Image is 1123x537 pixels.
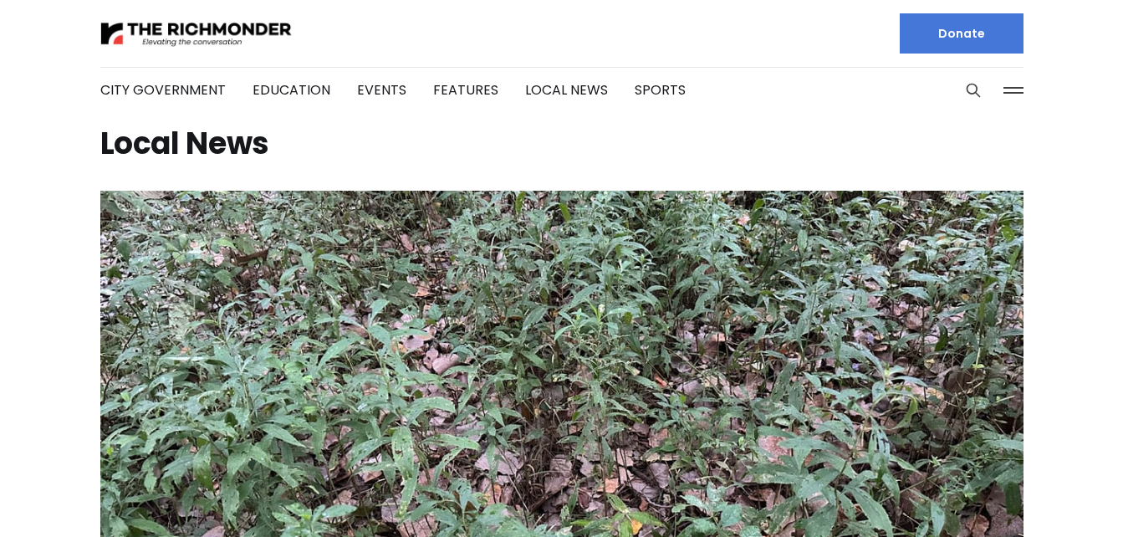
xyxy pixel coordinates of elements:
[357,80,406,100] a: Events
[961,78,986,103] button: Search this site
[100,130,1023,157] h1: Local News
[253,80,330,100] a: Education
[100,19,293,49] img: The Richmonder
[433,80,498,100] a: Features
[100,80,226,100] a: City Government
[900,13,1023,54] a: Donate
[525,80,608,100] a: Local News
[635,80,686,100] a: Sports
